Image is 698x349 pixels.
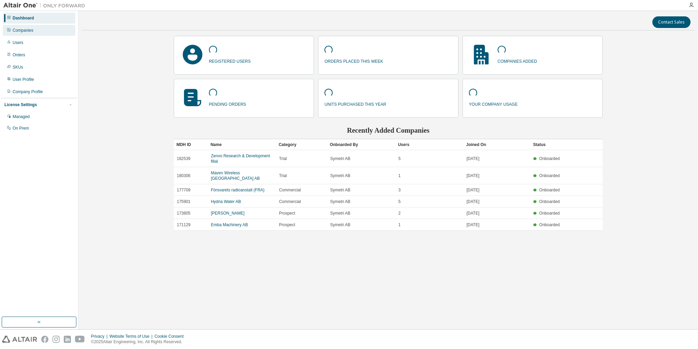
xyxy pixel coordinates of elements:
[467,199,480,204] span: [DATE]
[177,199,191,204] span: 175901
[539,222,560,227] span: Onboarded
[330,187,350,193] span: Symetri AB
[330,199,350,204] span: Symetri AB
[2,336,37,343] img: altair_logo.svg
[652,16,691,28] button: Contact Sales
[211,211,245,216] a: [PERSON_NAME]
[177,156,191,161] span: 182539
[324,100,386,107] p: units purchased this year
[154,334,187,339] div: Cookie Consent
[330,173,350,178] span: Symetri AB
[398,156,401,161] span: 5
[211,188,264,192] a: Försvarets radioanstalt (FRA)
[209,57,251,64] p: registered users
[324,57,383,64] p: orders placed this week
[13,126,29,131] div: On Prem
[4,102,37,107] div: License Settings
[75,336,85,343] img: youtube.svg
[209,100,246,107] p: pending orders
[211,171,260,181] a: Maven Wireless [GEOGRAPHIC_DATA] AB
[13,89,43,94] div: Company Profile
[398,173,401,178] span: 1
[498,57,537,64] p: companies added
[211,222,248,227] a: Emba Machinery AB
[398,210,401,216] span: 2
[330,156,350,161] span: Symetri AB
[330,139,393,150] div: Onboarded By
[177,187,191,193] span: 177709
[41,336,48,343] img: facebook.svg
[13,77,34,82] div: User Profile
[539,173,560,178] span: Onboarded
[330,210,350,216] span: Symetri AB
[539,211,560,216] span: Onboarded
[174,126,603,135] h2: Recently Added Companies
[279,199,301,204] span: Commercial
[279,222,295,228] span: Prospect
[467,210,480,216] span: [DATE]
[13,52,25,58] div: Orders
[279,173,287,178] span: Trial
[211,199,241,204] a: Hydria Water AB
[52,336,60,343] img: instagram.svg
[279,210,295,216] span: Prospect
[279,156,287,161] span: Trial
[398,187,401,193] span: 3
[398,139,461,150] div: Users
[211,139,273,150] div: Name
[13,28,33,33] div: Companies
[469,100,518,107] p: your company usage
[13,15,34,21] div: Dashboard
[91,334,109,339] div: Privacy
[211,154,270,164] a: Zenvo Research & Development filial
[177,139,205,150] div: MDH ID
[13,40,23,45] div: Users
[3,2,89,9] img: Altair One
[539,188,560,192] span: Onboarded
[177,222,191,228] span: 171129
[64,336,71,343] img: linkedin.svg
[13,114,30,119] div: Managed
[539,199,560,204] span: Onboarded
[177,173,191,178] span: 180306
[467,222,480,228] span: [DATE]
[467,173,480,178] span: [DATE]
[467,156,480,161] span: [DATE]
[398,199,401,204] span: 5
[539,156,560,161] span: Onboarded
[109,334,154,339] div: Website Terms of Use
[398,222,401,228] span: 1
[279,187,301,193] span: Commercial
[279,139,324,150] div: Category
[467,187,480,193] span: [DATE]
[466,139,528,150] div: Joined On
[330,222,350,228] span: Symetri AB
[13,64,23,70] div: SKUs
[533,139,562,150] div: Status
[177,210,191,216] span: 173805
[91,339,188,345] p: © 2025 Altair Engineering, Inc. All Rights Reserved.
